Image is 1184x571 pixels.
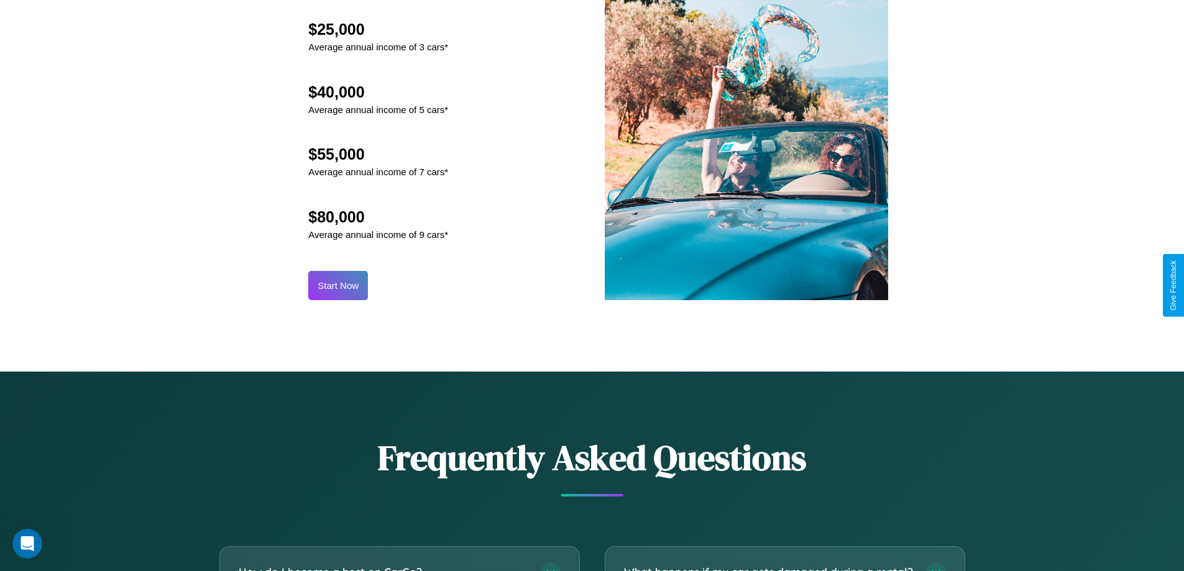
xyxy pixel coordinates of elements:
[308,83,448,101] h2: $40,000
[219,434,965,482] h2: Frequently Asked Questions
[1169,260,1178,311] div: Give Feedback
[308,39,448,55] p: Average annual income of 3 cars*
[308,226,448,243] p: Average annual income of 9 cars*
[308,208,448,226] h2: $80,000
[308,145,448,163] h2: $55,000
[308,163,448,180] p: Average annual income of 7 cars*
[308,21,448,39] h2: $25,000
[308,101,448,118] p: Average annual income of 5 cars*
[12,529,42,559] iframe: Intercom live chat
[308,271,368,300] button: Start Now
